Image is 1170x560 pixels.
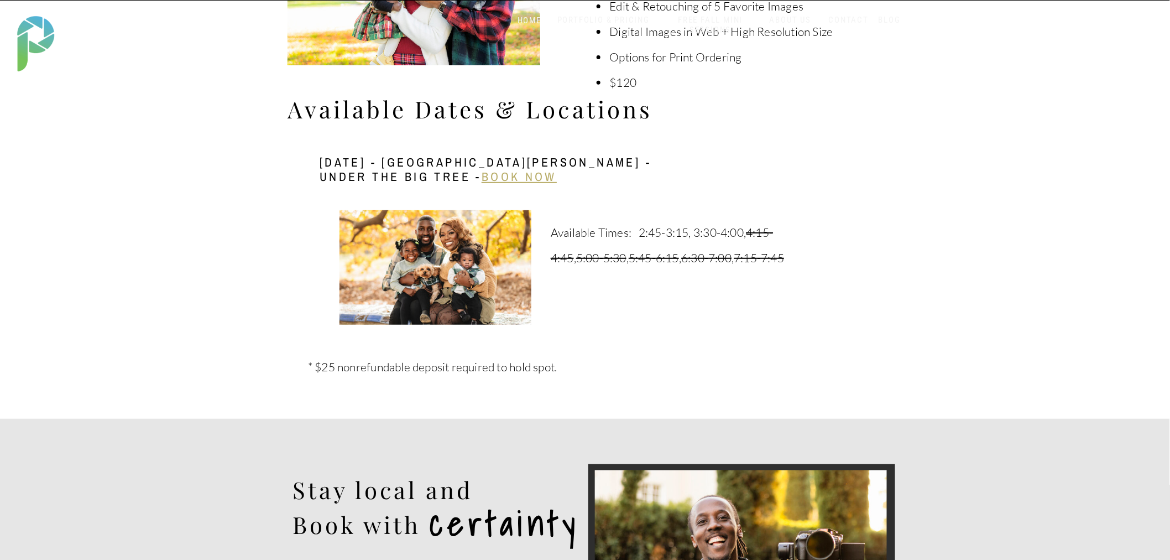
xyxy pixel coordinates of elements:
[826,15,871,25] a: CONTACT
[292,473,541,549] h2: Stay local and Book with
[506,15,553,26] a: HOME
[767,15,814,25] a: ABOUT US
[576,251,626,265] strike: 5:00-5:30
[288,92,726,133] h2: Available Dates & Locations
[308,354,842,380] div: * $25 nonrefundable deposit required to hold spot.
[665,15,756,35] a: FREE FALL MINI SESSIONS
[608,44,842,70] li: Options for Print Ordering
[553,15,654,25] a: PORTFOLIO & PRICING
[608,70,842,95] li: $120
[551,220,799,271] div: Available Times: 2:45-3:15, 3:30-4:00, , , , ,
[320,155,666,188] h3: [DATE] - [GEOGRAPHIC_DATA][PERSON_NAME] - Under the Big Tree -
[430,496,579,550] b: certainty
[681,251,732,265] strike: 6:30-7:00
[734,251,784,265] strike: 7:15-7:45
[609,24,833,39] span: Digital Images in Web + High Resolution Size
[629,251,679,265] strike: 5:45-6:15
[876,15,903,25] a: BLOG
[482,168,557,185] a: Book Now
